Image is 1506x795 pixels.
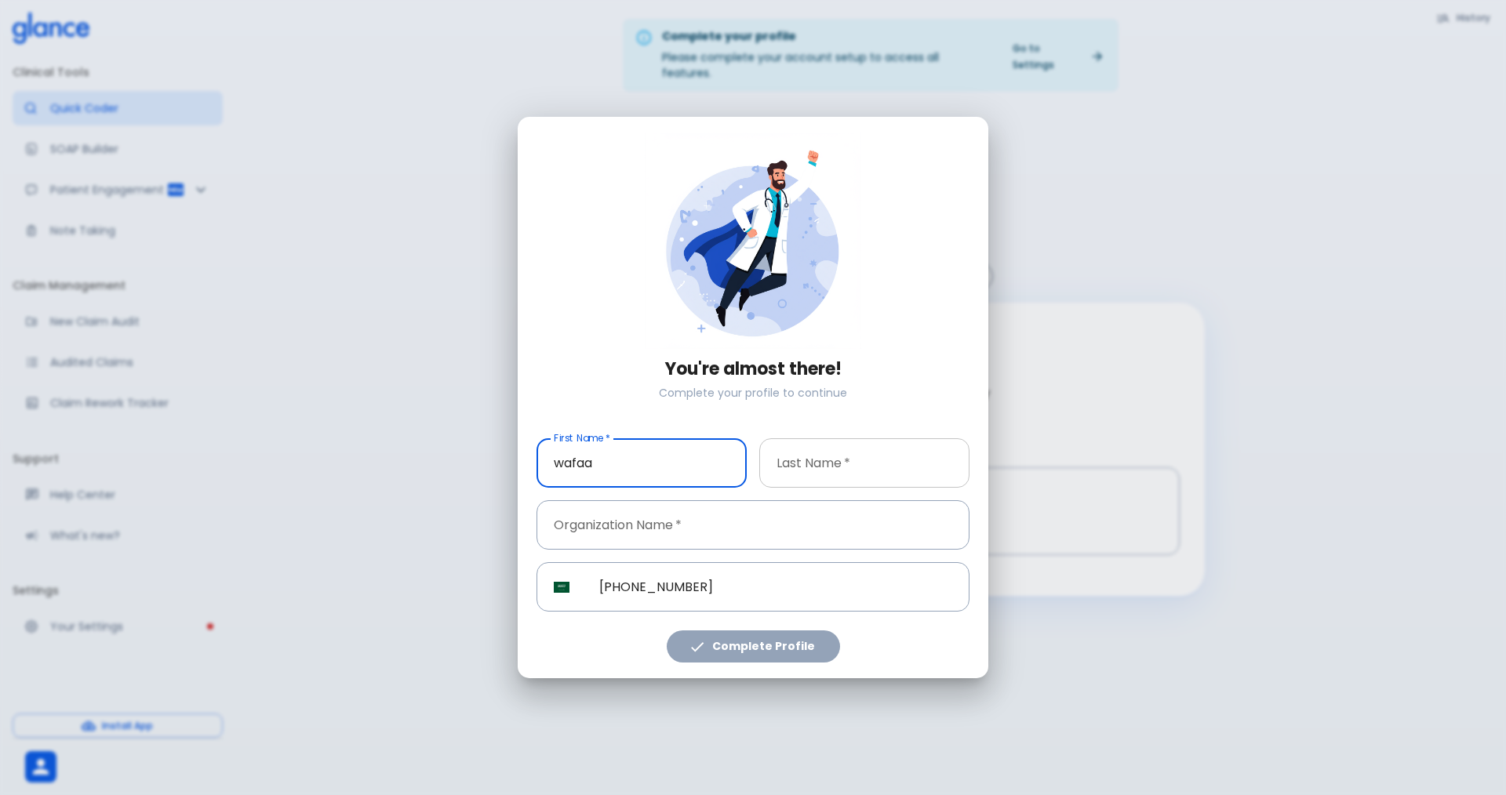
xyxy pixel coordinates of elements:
[582,562,969,612] input: Phone Number
[537,359,969,379] h3: You're almost there!
[547,573,576,601] button: Select country
[759,438,969,488] input: Enter your last name
[537,500,969,550] input: Enter your organization name
[537,385,969,401] p: Complete your profile to continue
[554,582,569,593] img: unknown
[537,438,747,488] input: Enter your first name
[645,132,861,349] img: doctor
